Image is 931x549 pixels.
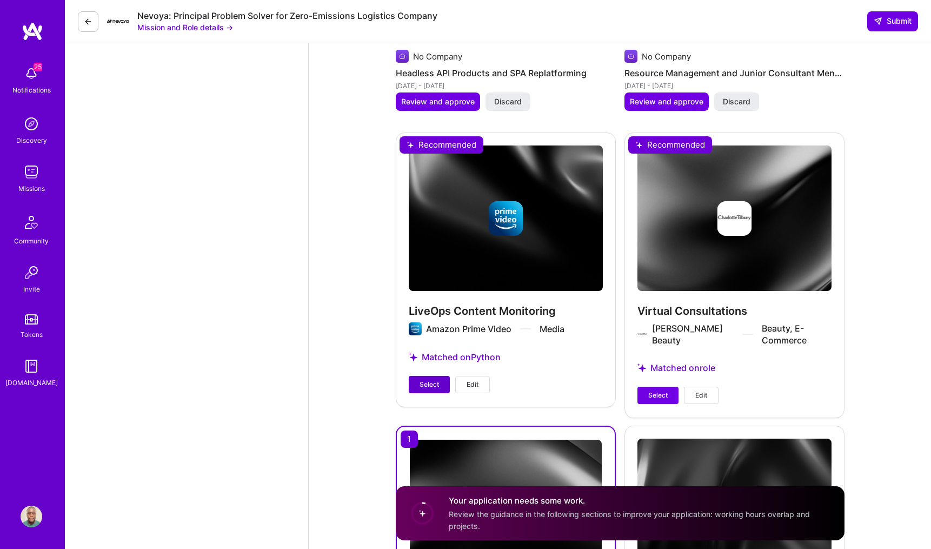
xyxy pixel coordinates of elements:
button: Select [409,376,450,393]
button: Mission and Role details → [137,22,233,33]
div: No Company [413,51,462,62]
button: Review and approve [396,92,480,111]
div: Discovery [16,135,47,146]
span: Review and approve [630,96,703,107]
div: Community [14,235,49,247]
button: Edit [455,376,490,393]
i: icon SendLight [874,17,882,25]
img: Company logo [624,50,637,63]
div: No Company [642,51,691,62]
img: bell [21,63,42,84]
span: Edit [695,391,707,400]
img: Invite [21,262,42,283]
i: icon LeftArrowDark [84,17,92,26]
img: logo [22,22,43,41]
div: Missions [18,183,45,194]
span: Discard [494,96,522,107]
button: Discard [714,92,759,111]
span: 25 [34,63,42,71]
img: guide book [21,355,42,377]
h4: Headless API Products and SPA Replatforming [396,66,616,80]
button: Submit [867,11,918,31]
span: Edit [467,380,478,389]
img: Community [18,209,44,235]
img: teamwork [21,161,42,183]
button: Review and approve [624,92,709,111]
span: Review the guidance in the following sections to improve your application: working hours overlap ... [449,510,810,531]
div: Invite [23,283,40,295]
div: Tokens [21,329,43,340]
img: tokens [25,314,38,325]
button: Discard [486,92,530,111]
img: discovery [21,113,42,135]
h4: Resource Management and Junior Consultant Mentorship [624,66,844,80]
span: Review and approve [401,96,475,107]
img: Company logo [396,50,409,63]
button: Edit [684,387,719,404]
button: Select [637,387,679,404]
div: [DOMAIN_NAME] [5,377,58,388]
div: [DATE] - [DATE] [624,80,844,91]
img: User Avatar [21,506,42,527]
div: Nevoya: Principal Problem Solver for Zero-Emissions Logistics Company [137,10,437,22]
span: Submit [874,16,912,27]
h4: Your application needs some work. [449,495,832,507]
div: Notifications [12,84,51,96]
div: [DATE] - [DATE] [396,80,616,91]
span: Select [420,380,439,389]
a: User Avatar [18,506,45,527]
img: Company Logo [107,19,129,23]
span: Discard [723,96,750,107]
span: Select [648,391,668,400]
